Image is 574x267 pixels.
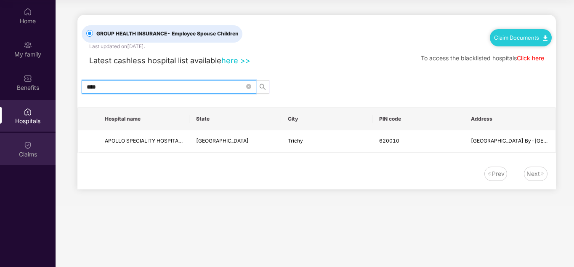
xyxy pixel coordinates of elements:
img: svg+xml;base64,PHN2ZyB4bWxucz0iaHR0cDovL3d3dy53My5vcmcvMjAwMC9zdmciIHdpZHRoPSIxMC40IiBoZWlnaHQ9Ij... [543,35,547,41]
a: Claim Documents [494,34,547,41]
a: Click here [517,54,544,62]
img: svg+xml;base64,PHN2ZyB4bWxucz0iaHR0cDovL3d3dy53My5vcmcvMjAwMC9zdmciIHdpZHRoPSIxNiIgaGVpZ2h0PSIxNi... [487,171,492,176]
span: search [256,84,269,90]
th: Address [464,108,555,130]
span: 620010 [379,138,399,144]
span: Address [471,116,549,122]
th: City [281,108,372,130]
td: Tamil Nadu [189,130,281,153]
img: svg+xml;base64,PHN2ZyBpZD0iQmVuZWZpdHMiIHhtbG5zPSJodHRwOi8vd3d3LnczLm9yZy8yMDAwL3N2ZyIgd2lkdGg9Ij... [24,74,32,83]
span: - Employee Spouse Children [167,30,239,37]
span: To access the blacklisted hospitals [421,54,517,62]
span: APOLLO SPECIALITY HOSPITALS - TRICHY [105,138,210,144]
div: Next [526,169,540,178]
th: Hospital name [98,108,189,130]
div: Last updated on [DATE] . [89,43,145,51]
button: search [256,80,269,94]
span: Latest cashless hospital list available [89,56,221,65]
td: Chennai By-Pass Road Old Paalpannai, Ariyamangalam [464,130,555,153]
span: GROUP HEALTH INSURANCE [93,30,242,38]
span: Hospital name [105,116,183,122]
div: Prev [492,169,505,178]
span: close-circle [246,84,251,89]
a: here >> [221,56,250,65]
span: Trichy [288,138,303,144]
td: Trichy [281,130,372,153]
td: APOLLO SPECIALITY HOSPITALS - TRICHY [98,130,189,153]
th: State [189,108,281,130]
img: svg+xml;base64,PHN2ZyBpZD0iQ2xhaW0iIHhtbG5zPSJodHRwOi8vd3d3LnczLm9yZy8yMDAwL3N2ZyIgd2lkdGg9IjIwIi... [24,141,32,149]
span: [GEOGRAPHIC_DATA] [196,138,249,144]
img: svg+xml;base64,PHN2ZyBpZD0iSG9zcGl0YWxzIiB4bWxucz0iaHR0cDovL3d3dy53My5vcmcvMjAwMC9zdmciIHdpZHRoPS... [24,108,32,116]
img: svg+xml;base64,PHN2ZyB3aWR0aD0iMjAiIGhlaWdodD0iMjAiIHZpZXdCb3g9IjAgMCAyMCAyMCIgZmlsbD0ibm9uZSIgeG... [24,41,32,49]
span: close-circle [246,83,251,91]
th: PIN code [372,108,464,130]
img: svg+xml;base64,PHN2ZyBpZD0iSG9tZSIgeG1sbnM9Imh0dHA6Ly93d3cudzMub3JnLzIwMDAvc3ZnIiB3aWR0aD0iMjAiIG... [24,8,32,16]
img: svg+xml;base64,PHN2ZyB4bWxucz0iaHR0cDovL3d3dy53My5vcmcvMjAwMC9zdmciIHdpZHRoPSIxNiIgaGVpZ2h0PSIxNi... [540,171,545,176]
